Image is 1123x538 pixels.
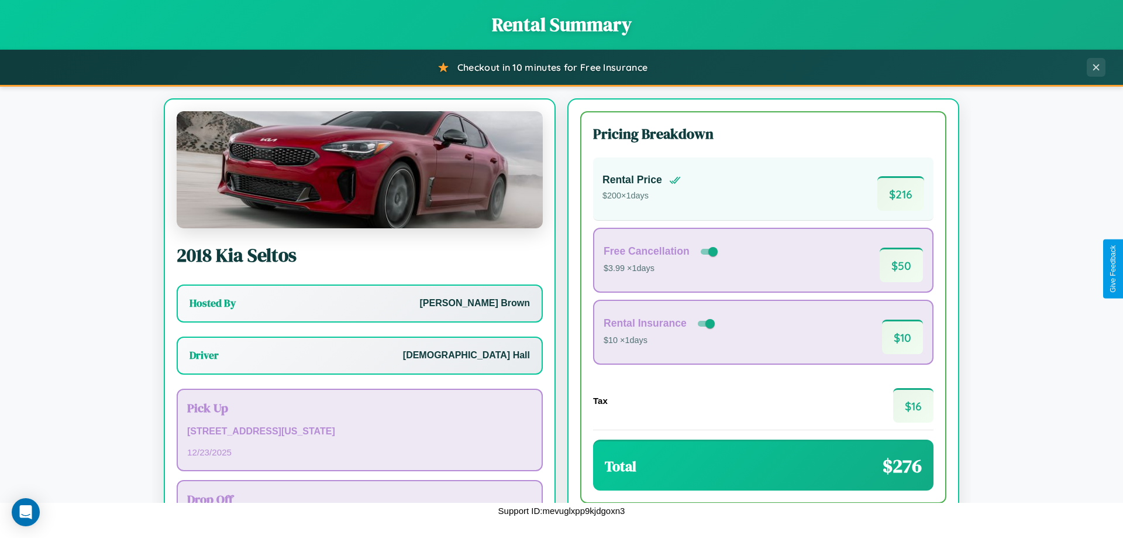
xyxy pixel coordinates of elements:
h4: Tax [593,396,608,406]
img: Kia Seltos [177,111,543,228]
span: $ 216 [877,176,924,211]
p: $3.99 × 1 days [604,261,720,276]
h3: Drop Off [187,491,532,508]
span: $ 276 [883,453,922,479]
h3: Pricing Breakdown [593,124,933,143]
div: Give Feedback [1109,245,1117,293]
h3: Pick Up [187,399,532,416]
p: [DEMOGRAPHIC_DATA] Hall [403,347,530,364]
span: $ 16 [893,388,933,423]
h4: Rental Insurance [604,317,687,330]
h3: Hosted By [190,296,236,310]
span: $ 10 [882,320,923,354]
h4: Free Cancellation [604,245,690,258]
p: Support ID: mevuglxpp9kjdgoxn3 [498,503,625,519]
h2: 2018 Kia Seltos [177,242,543,268]
p: [PERSON_NAME] Brown [420,295,530,312]
h4: Rental Price [602,174,662,186]
p: [STREET_ADDRESS][US_STATE] [187,423,532,440]
p: $ 200 × 1 days [602,189,681,204]
span: Checkout in 10 minutes for Free Insurance [457,61,647,73]
span: $ 50 [880,248,923,282]
p: $10 × 1 days [604,333,717,348]
div: Open Intercom Messenger [12,498,40,526]
h1: Rental Summary [12,12,1111,37]
h3: Total [605,457,636,476]
p: 12 / 23 / 2025 [187,444,532,460]
h3: Driver [190,348,219,362]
